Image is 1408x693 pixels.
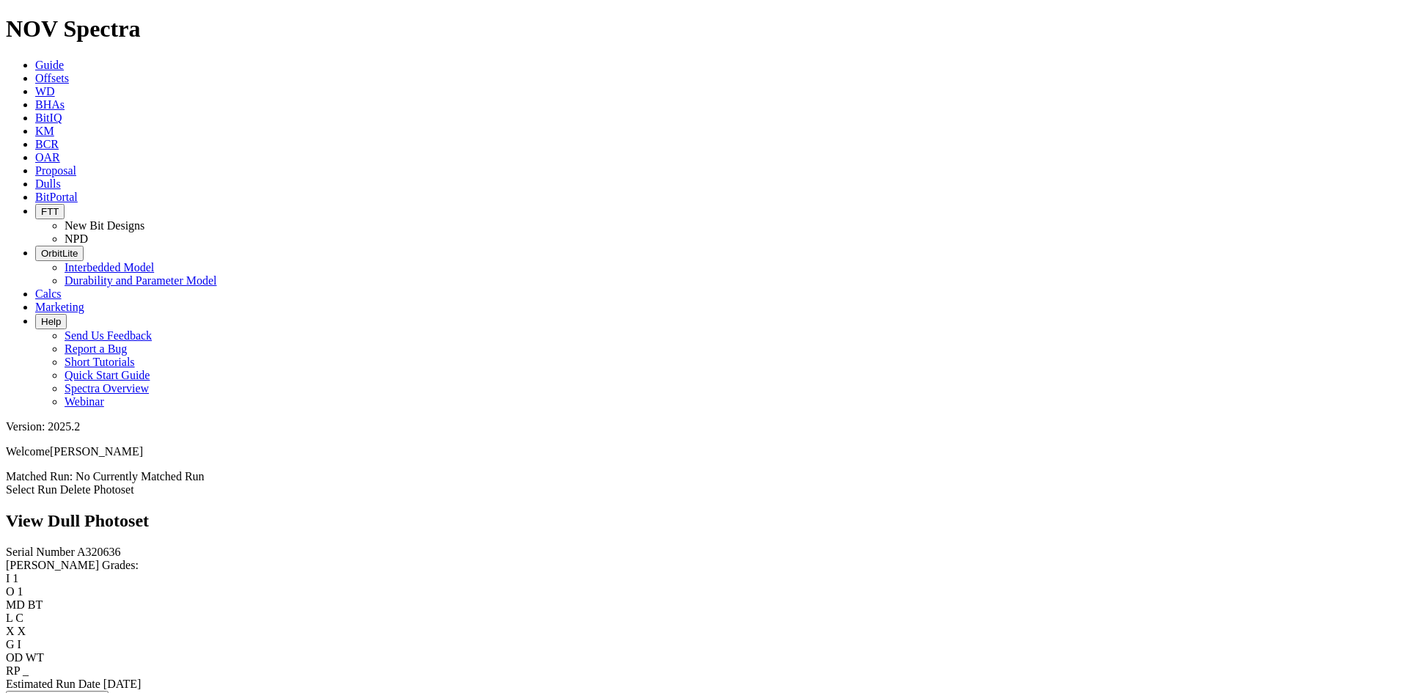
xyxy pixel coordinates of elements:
a: Proposal [35,164,76,177]
span: 1 [18,585,23,598]
p: Welcome [6,445,1402,458]
a: BCR [35,138,59,150]
a: Quick Start Guide [65,369,150,381]
button: Help [35,314,67,329]
a: Spectra Overview [65,382,149,395]
a: BitPortal [35,191,78,203]
div: [PERSON_NAME] Grades: [6,559,1402,572]
span: BT [28,598,43,611]
label: O [6,585,15,598]
label: Serial Number [6,546,75,558]
div: Version: 2025.2 [6,420,1402,433]
span: Matched Run: [6,470,73,483]
a: Offsets [35,72,69,84]
span: OrbitLite [41,248,78,259]
span: I [18,638,21,650]
a: Send Us Feedback [65,329,152,342]
label: G [6,638,15,650]
a: BHAs [35,98,65,111]
span: [DATE] [103,678,142,690]
a: Dulls [35,177,61,190]
a: Marketing [35,301,84,313]
a: Durability and Parameter Model [65,274,217,287]
label: I [6,572,10,584]
label: RP [6,664,20,677]
button: FTT [35,204,65,219]
a: WD [35,85,55,98]
label: L [6,612,12,624]
label: MD [6,598,25,611]
span: C [15,612,23,624]
a: OAR [35,151,60,164]
a: KM [35,125,54,137]
a: Report a Bug [65,342,127,355]
a: NPD [65,232,88,245]
a: Interbedded Model [65,261,154,274]
a: Short Tutorials [65,356,135,368]
label: OD [6,651,23,664]
label: Estimated Run Date [6,678,100,690]
a: Delete Photoset [60,483,134,496]
a: Calcs [35,287,62,300]
span: [PERSON_NAME] [50,445,143,458]
h1: NOV Spectra [6,15,1402,43]
h2: View Dull Photoset [6,511,1402,531]
span: No Currently Matched Run [76,470,205,483]
span: FTT [41,206,59,217]
a: Select Run [6,483,57,496]
a: Webinar [65,395,104,408]
span: A320636 [77,546,121,558]
span: Help [41,316,61,327]
a: New Bit Designs [65,219,144,232]
span: X [18,625,26,637]
label: X [6,625,15,637]
span: _ [23,664,29,677]
span: 1 [12,572,18,584]
a: Guide [35,59,64,71]
button: OrbitLite [35,246,84,261]
a: BitIQ [35,111,62,124]
span: WT [26,651,44,664]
